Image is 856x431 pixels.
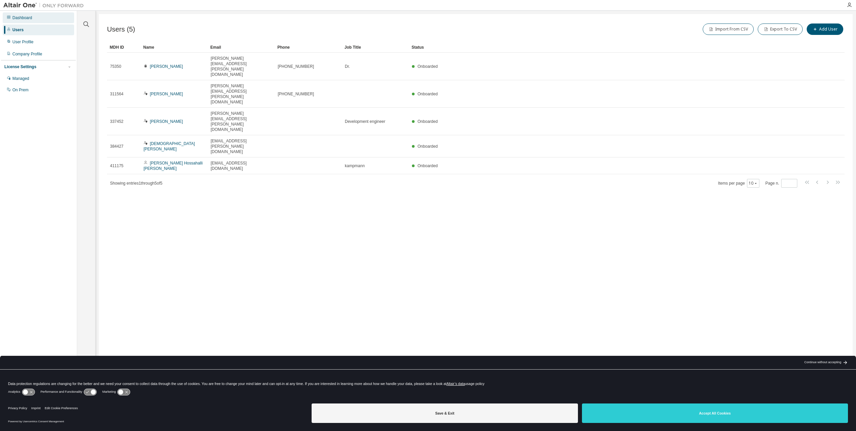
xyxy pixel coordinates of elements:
[12,39,34,45] div: User Profile
[344,42,406,53] div: Job Title
[3,2,87,9] img: Altair One
[418,119,438,124] span: Onboarded
[110,163,123,169] span: 411175
[110,119,123,124] span: 337452
[278,64,314,69] span: [PHONE_NUMBER]
[12,76,29,81] div: Managed
[749,181,758,186] button: 10
[211,56,272,77] span: [PERSON_NAME][EMAIL_ADDRESS][PERSON_NAME][DOMAIN_NAME]
[718,179,759,188] span: Items per page
[110,64,121,69] span: 75350
[345,119,385,124] span: Development engineer
[150,119,183,124] a: [PERSON_NAME]
[110,42,138,53] div: MDH ID
[12,27,23,33] div: Users
[211,138,272,154] span: [EMAIL_ADDRESS][PERSON_NAME][DOMAIN_NAME]
[150,64,183,69] a: [PERSON_NAME]
[211,111,272,132] span: [PERSON_NAME][EMAIL_ADDRESS][PERSON_NAME][DOMAIN_NAME]
[765,179,797,188] span: Page n.
[110,91,123,97] span: 311564
[703,23,754,35] button: Import From CSV
[278,91,314,97] span: [PHONE_NUMBER]
[110,181,162,186] span: Showing entries 1 through 5 of 5
[4,64,36,69] div: License Settings
[758,23,803,35] button: Export To CSV
[418,92,438,96] span: Onboarded
[143,42,205,53] div: Name
[12,15,32,20] div: Dashboard
[12,87,29,93] div: On Prem
[12,51,42,57] div: Company Profile
[210,42,272,53] div: Email
[807,23,843,35] button: Add User
[211,83,272,105] span: [PERSON_NAME][EMAIL_ADDRESS][PERSON_NAME][DOMAIN_NAME]
[418,163,438,168] span: Onboarded
[150,92,183,96] a: [PERSON_NAME]
[110,144,123,149] span: 384427
[211,160,272,171] span: [EMAIL_ADDRESS][DOMAIN_NAME]
[345,64,350,69] span: Dr.
[345,163,365,169] span: kampmann
[144,161,203,171] a: [PERSON_NAME] Hossahalli [PERSON_NAME]
[277,42,339,53] div: Phone
[107,26,135,33] span: Users (5)
[418,64,438,69] span: Onboarded
[144,141,195,151] a: [DEMOGRAPHIC_DATA][PERSON_NAME]
[412,42,810,53] div: Status
[418,144,438,149] span: Onboarded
